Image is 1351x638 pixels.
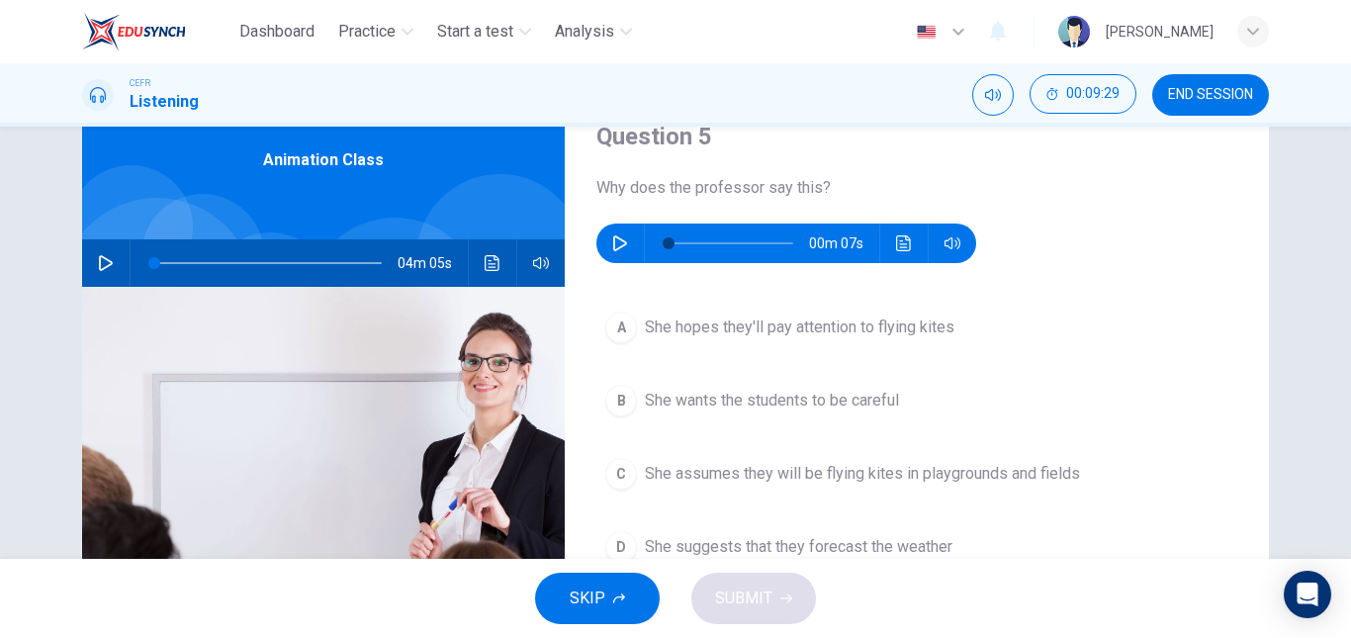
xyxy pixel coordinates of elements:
[605,458,637,490] div: C
[1284,571,1331,618] div: Open Intercom Messenger
[645,316,954,339] span: She hopes they'll pay attention to flying kites
[477,239,508,287] button: Click to see the audio transcription
[130,90,199,114] h1: Listening
[596,376,1237,425] button: BShe wants the students to be careful
[82,12,231,51] a: EduSynch logo
[888,224,920,263] button: Click to see the audio transcription
[1168,87,1253,103] span: END SESSION
[645,462,1080,486] span: She assumes they will be flying kites in playgrounds and fields
[972,74,1014,116] div: Mute
[535,573,660,624] button: SKIP
[914,25,939,40] img: en
[429,14,539,49] button: Start a test
[809,224,879,263] span: 00m 07s
[570,585,605,612] span: SKIP
[239,20,315,44] span: Dashboard
[231,14,322,49] button: Dashboard
[547,14,640,49] button: Analysis
[1030,74,1136,114] button: 00:09:29
[645,389,899,412] span: She wants the students to be careful
[338,20,396,44] span: Practice
[130,76,150,90] span: CEFR
[1058,16,1090,47] img: Profile picture
[596,176,1237,200] span: Why does the professor say this?
[596,121,1237,152] h4: Question 5
[1106,20,1214,44] div: [PERSON_NAME]
[555,20,614,44] span: Analysis
[1066,86,1120,102] span: 00:09:29
[330,14,421,49] button: Practice
[605,312,637,343] div: A
[82,12,186,51] img: EduSynch logo
[596,449,1237,499] button: CShe assumes they will be flying kites in playgrounds and fields
[1152,74,1269,116] button: END SESSION
[645,535,952,559] span: She suggests that they forecast the weather
[398,239,468,287] span: 04m 05s
[1030,74,1136,116] div: Hide
[263,148,384,172] span: Animation Class
[437,20,513,44] span: Start a test
[605,531,637,563] div: D
[596,303,1237,352] button: AShe hopes they'll pay attention to flying kites
[596,522,1237,572] button: DShe suggests that they forecast the weather
[605,385,637,416] div: B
